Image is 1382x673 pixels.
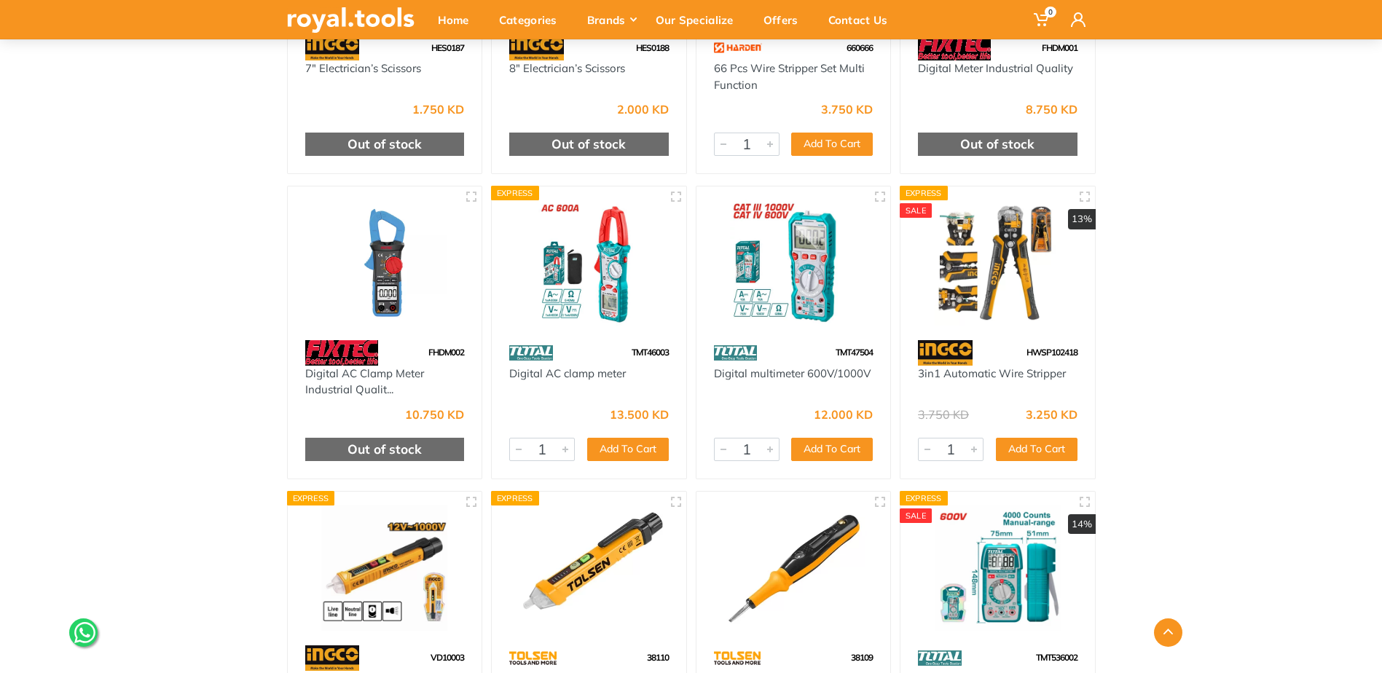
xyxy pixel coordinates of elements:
[509,133,669,156] div: Out of stock
[287,7,415,33] img: royal.tools Logo
[836,347,873,358] span: TMT47504
[918,340,973,366] img: 91.webp
[714,35,763,60] img: 121.webp
[900,186,948,200] div: Express
[587,438,669,461] button: Add To Cart
[636,42,669,53] span: HES0188
[505,200,673,326] img: Royal Tools - Digital AC clamp meter
[714,366,871,380] a: Digital multimeter 600V/1000V
[305,35,360,60] img: 91.webp
[918,409,969,420] div: 3.750 KD
[301,200,469,326] img: Royal Tools - Digital AC Clamp Meter Industrial Quality
[918,645,962,671] img: 86.webp
[814,409,873,420] div: 12.000 KD
[918,35,991,60] img: 115.webp
[900,508,932,523] div: SALE
[645,4,753,35] div: Our Specialize
[1036,652,1077,663] span: TMT536002
[900,203,932,218] div: SALE
[301,505,469,631] img: Royal Tools - AC voltage detector
[714,645,761,671] img: 64.webp
[305,340,378,366] img: 115.webp
[305,61,421,75] a: 7″ Electrician’s Scissors
[791,438,873,461] button: Add To Cart
[305,366,424,397] a: Digital AC Clamp Meter Industrial Qualit...
[1042,42,1077,53] span: FHDM001
[791,133,873,156] button: Add To Cart
[1045,7,1056,17] span: 0
[1026,103,1077,115] div: 8.750 KD
[632,347,669,358] span: TMT46003
[710,200,878,326] img: Royal Tools - Digital multimeter 600V/1000V
[914,505,1082,631] img: Royal Tools - Digital multimeter 600 V DC/AC
[509,645,557,671] img: 64.webp
[305,438,465,461] div: Out of stock
[491,491,539,505] div: Express
[491,186,539,200] div: Express
[918,133,1077,156] div: Out of stock
[577,4,645,35] div: Brands
[505,505,673,631] img: Royal Tools - NON-CONTACT AC VOLTAGE DETECTOR
[900,491,948,505] div: Express
[489,4,577,35] div: Categories
[914,200,1082,326] img: Royal Tools - 3in1 Automatic Wire Stripper
[714,340,758,366] img: 86.webp
[509,35,564,60] img: 91.webp
[305,645,360,671] img: 91.webp
[405,409,464,420] div: 10.750 KD
[710,505,878,631] img: Royal Tools - DIGITAL VOLTAGE TESTER
[617,103,669,115] div: 2.000 KD
[431,652,464,663] span: VD10003
[918,366,1066,380] a: 3in1 Automatic Wire Stripper
[610,409,669,420] div: 13.500 KD
[818,4,908,35] div: Contact Us
[1026,347,1077,358] span: HWSP102418
[509,61,625,75] a: 8″ Electrician’s Scissors
[753,4,818,35] div: Offers
[431,42,464,53] span: HES0187
[1068,514,1096,535] div: 14%
[287,491,335,505] div: Express
[1068,209,1096,229] div: 13%
[428,347,464,358] span: FHDM002
[851,652,873,663] span: 38109
[428,4,489,35] div: Home
[918,61,1073,75] a: Digital Meter Industrial Quality
[412,103,464,115] div: 1.750 KD
[509,366,626,380] a: Digital AC clamp meter
[647,652,669,663] span: 38110
[509,340,553,366] img: 86.webp
[821,103,873,115] div: 3.750 KD
[996,438,1077,461] button: Add To Cart
[305,133,465,156] div: Out of stock
[1026,409,1077,420] div: 3.250 KD
[714,61,865,92] a: 66 Pcs Wire Stripper Set Multi Function
[847,42,873,53] span: 660666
